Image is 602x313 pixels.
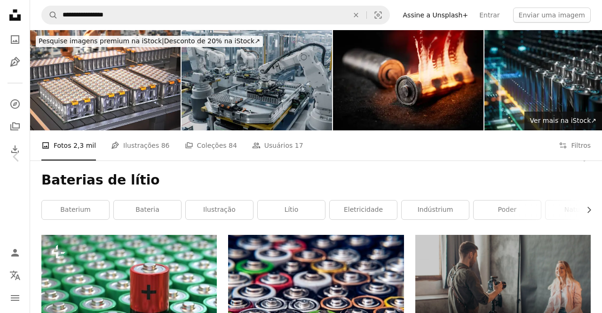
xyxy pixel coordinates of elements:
[474,201,541,219] a: poder
[185,130,237,161] a: Coleções 84
[229,140,237,151] span: 84
[530,117,596,124] span: Ver mais na iStock ↗
[42,201,109,219] a: baterium
[161,140,170,151] span: 86
[333,30,483,130] img: Lithium Battery Danger of Burning or Exploding, Heat, Fire, Explosion
[295,140,303,151] span: 17
[111,130,169,161] a: Ilustrações 86
[6,53,24,72] a: Ilustrações
[258,201,325,219] a: lítio
[559,130,591,161] button: Filtros
[30,30,269,53] a: Pesquise imagens premium na iStock|Desconto de 20% na iStock↗
[330,201,397,219] a: eletricidade
[513,8,591,23] button: Enviar uma imagem
[39,37,260,45] span: Desconto de 20% na iStock ↗
[346,6,366,24] button: Limpar
[6,266,24,285] button: Idioma
[186,201,253,219] a: ilustração
[114,201,181,219] a: Bateria
[6,243,24,262] a: Entrar / Cadastrar-se
[474,8,505,23] a: Entrar
[580,201,591,219] button: rolar lista para a direita
[6,95,24,113] a: Explorar
[39,37,164,45] span: Pesquise imagens premium na iStock |
[42,6,58,24] button: Pesquise na Unsplash
[367,6,389,24] button: Pesquisa visual
[228,289,404,297] a: botões redondos castanhos verdes e azuis
[41,6,390,24] form: Pesquise conteúdo visual em todo o site
[6,30,24,49] a: Fotos
[30,30,181,130] img: Ilustração 3D de baterias de íons de lítio em uma linha de produção em uma fábrica durante o dia
[252,130,303,161] a: Usuários 17
[41,172,591,189] h1: Baterias de lítio
[524,112,602,130] a: Ver mais na iStock↗
[6,289,24,307] button: Menu
[41,297,217,305] a: conceito de bateria.3d renderização, imagem conceitual.
[182,30,332,130] img: Linha de braços robóticos brancos na linha de produção automatizada na fábrica moderna brilhante....
[402,201,469,219] a: indústrium
[397,8,474,23] a: Assine a Unsplash+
